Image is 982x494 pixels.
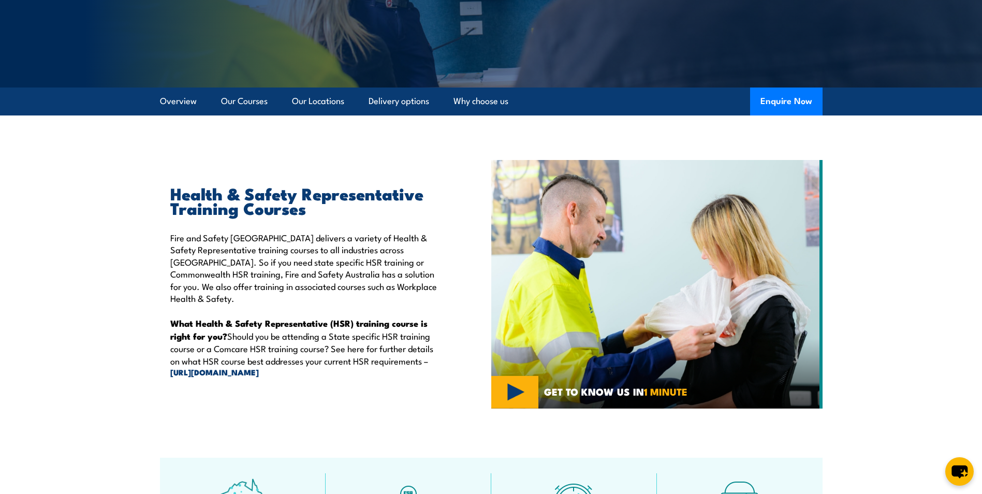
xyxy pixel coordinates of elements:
[369,88,429,115] a: Delivery options
[750,88,823,115] button: Enquire Now
[644,384,687,399] strong: 1 MINUTE
[170,316,428,342] strong: What Health & Safety Representative (HSR) training course is right for you?
[170,231,444,304] p: Fire and Safety [GEOGRAPHIC_DATA] delivers a variety of Health & Safety Representative training c...
[945,457,974,486] button: chat-button
[170,367,444,378] a: [URL][DOMAIN_NAME]
[170,317,444,378] p: Should you be attending a State specific HSR training course or a Comcare HSR training course? Se...
[491,160,823,409] img: Fire & Safety Australia deliver Health and Safety Representatives Training Courses – HSR Training
[453,88,508,115] a: Why choose us
[544,387,687,396] span: GET TO KNOW US IN
[292,88,344,115] a: Our Locations
[170,186,444,215] h2: Health & Safety Representative Training Courses
[221,88,268,115] a: Our Courses
[160,88,197,115] a: Overview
